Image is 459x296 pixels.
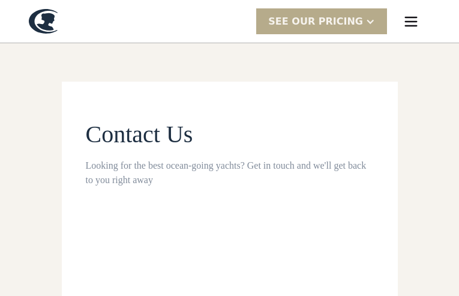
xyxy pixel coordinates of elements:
div: SEE Our Pricing [268,14,363,29]
div: menu [392,2,430,41]
span: Contact Us [86,121,193,148]
a: home [29,9,58,34]
div: Looking for the best ocean-going yachts? Get in touch and we'll get back to you right away [86,159,374,187]
div: SEE Our Pricing [256,8,387,34]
